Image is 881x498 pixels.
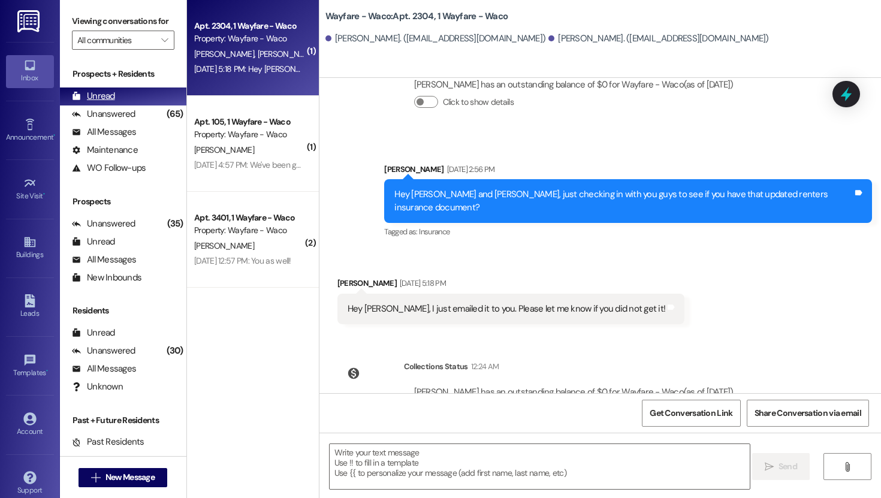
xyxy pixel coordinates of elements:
[384,223,872,240] div: Tagged as:
[194,20,305,32] div: Apt. 2304, 1 Wayfare - Waco
[765,462,774,472] i: 
[843,462,852,472] i: 
[43,190,45,198] span: •
[72,126,136,138] div: All Messages
[650,407,732,419] span: Get Conversation Link
[72,327,115,339] div: Unread
[642,400,740,427] button: Get Conversation Link
[72,271,141,284] div: New Inbounds
[6,350,54,382] a: Templates •
[468,360,499,373] div: 12:24 AM
[194,49,258,59] span: [PERSON_NAME]
[164,215,186,233] div: (35)
[161,35,168,45] i: 
[548,32,769,45] div: [PERSON_NAME]. ([EMAIL_ADDRESS][DOMAIN_NAME])
[105,471,155,484] span: New Message
[72,236,115,248] div: Unread
[6,409,54,441] a: Account
[72,436,144,448] div: Past Residents
[325,32,546,45] div: [PERSON_NAME]. ([EMAIL_ADDRESS][DOMAIN_NAME])
[60,414,186,427] div: Past + Future Residents
[194,128,305,141] div: Property: Wayfare - Waco
[194,144,254,155] span: [PERSON_NAME]
[414,79,734,91] div: [PERSON_NAME] has an outstanding balance of $0 for Wayfare - Waco (as of [DATE])
[443,96,514,108] label: Click to show details
[194,212,305,224] div: Apt. 3401, 1 Wayfare - Waco
[46,367,48,375] span: •
[325,10,508,23] b: Wayfare - Waco: Apt. 2304, 1 Wayfare - Waco
[194,255,291,266] div: [DATE] 12:57 PM: You as well!
[164,342,186,360] div: (30)
[384,163,872,180] div: [PERSON_NAME]
[79,468,167,487] button: New Message
[17,10,42,32] img: ResiDesk Logo
[60,304,186,317] div: Residents
[779,460,797,473] span: Send
[394,188,853,214] div: Hey [PERSON_NAME] and [PERSON_NAME], just checking in with you guys to see if you have that updat...
[72,108,135,120] div: Unanswered
[414,386,734,399] div: [PERSON_NAME] has an outstanding balance of $0 for Wayfare - Waco (as of [DATE])
[747,400,869,427] button: Share Conversation via email
[337,277,685,294] div: [PERSON_NAME]
[60,68,186,80] div: Prospects + Residents
[72,253,136,266] div: All Messages
[72,345,135,357] div: Unanswered
[72,12,174,31] label: Viewing conversations for
[194,64,541,74] div: [DATE] 5:18 PM: Hey [PERSON_NAME], I just emailed it to you. Please let me know if you did not ge...
[194,224,305,237] div: Property: Wayfare - Waco
[755,407,861,419] span: Share Conversation via email
[91,473,100,482] i: 
[6,55,54,87] a: Inbox
[72,363,136,375] div: All Messages
[6,232,54,264] a: Buildings
[72,162,146,174] div: WO Follow-ups
[194,32,305,45] div: Property: Wayfare - Waco
[60,195,186,208] div: Prospects
[194,240,254,251] span: [PERSON_NAME]
[348,303,666,315] div: Hey [PERSON_NAME], I just emailed it to you. Please let me know if you did not get it!
[164,105,186,123] div: (65)
[72,90,115,102] div: Unread
[397,277,446,289] div: [DATE] 5:18 PM
[419,227,449,237] span: Insurance
[6,291,54,323] a: Leads
[72,144,138,156] div: Maintenance
[72,218,135,230] div: Unanswered
[194,116,305,128] div: Apt. 105, 1 Wayfare - Waco
[194,159,536,170] div: [DATE] 4:57 PM: We've been getting paid on Thursdays the past couple weeks so that is a safe bet.
[6,173,54,206] a: Site Visit •
[72,381,123,393] div: Unknown
[77,31,155,50] input: All communities
[444,163,495,176] div: [DATE] 2:56 PM
[404,360,468,373] div: Collections Status
[752,453,810,480] button: Send
[257,49,317,59] span: [PERSON_NAME]
[72,454,153,466] div: Future Residents
[53,131,55,140] span: •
